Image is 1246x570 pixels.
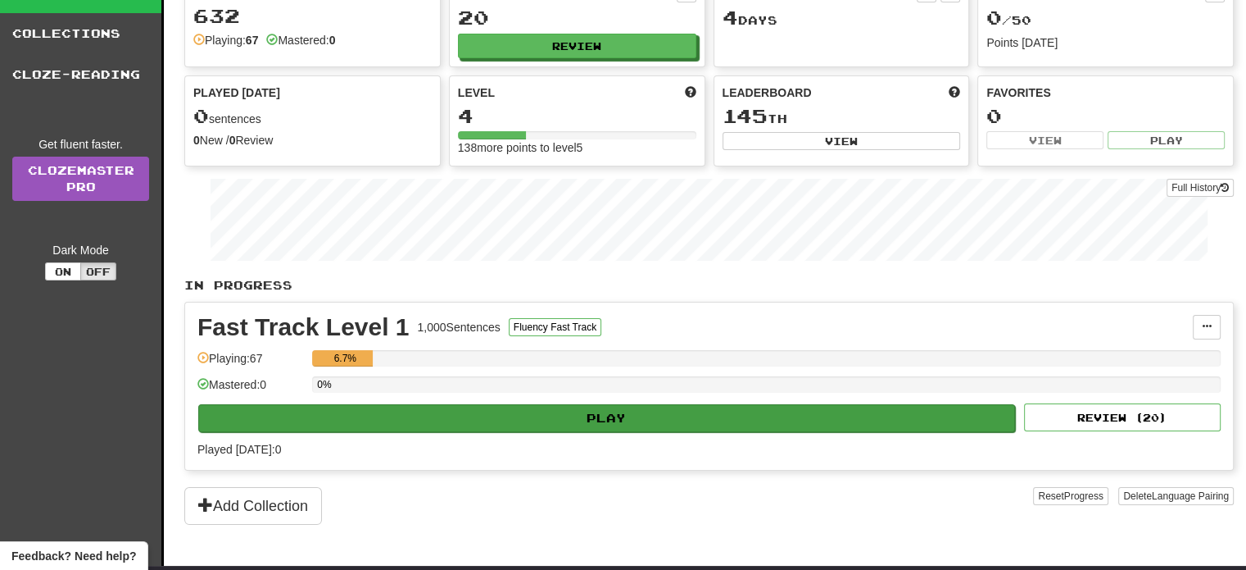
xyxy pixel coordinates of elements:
[197,315,410,340] div: Fast Track Level 1
[12,157,149,201] a: ClozemasterPro
[1033,487,1108,505] button: ResetProgress
[986,106,1225,126] div: 0
[458,84,495,101] span: Level
[685,84,696,101] span: Score more points to level up
[193,84,280,101] span: Played [DATE]
[723,104,768,127] span: 145
[193,104,209,127] span: 0
[458,139,696,156] div: 138 more points to level 5
[80,262,116,280] button: Off
[12,242,149,258] div: Dark Mode
[418,319,501,335] div: 1,000 Sentences
[986,34,1225,51] div: Points [DATE]
[509,318,601,336] button: Fluency Fast Track
[266,32,335,48] div: Mastered:
[1108,131,1225,149] button: Play
[949,84,960,101] span: This week in points, UTC
[197,376,304,404] div: Mastered: 0
[193,134,200,147] strong: 0
[723,6,738,29] span: 4
[229,134,236,147] strong: 0
[246,34,259,47] strong: 67
[329,34,336,47] strong: 0
[723,7,961,29] div: Day s
[1167,179,1234,197] button: Full History
[986,84,1225,101] div: Favorites
[1024,404,1221,431] button: Review (20)
[197,350,304,377] div: Playing: 67
[197,443,281,456] span: Played [DATE]: 0
[193,106,432,127] div: sentences
[45,262,81,280] button: On
[723,84,812,101] span: Leaderboard
[986,13,1031,27] span: / 50
[986,6,1002,29] span: 0
[11,548,136,564] span: Open feedback widget
[193,6,432,26] div: 632
[723,132,961,150] button: View
[458,34,696,58] button: Review
[184,487,322,525] button: Add Collection
[184,277,1234,294] p: In Progress
[198,404,1015,432] button: Play
[458,7,696,28] div: 20
[193,132,432,148] div: New / Review
[723,106,961,127] div: th
[193,32,258,48] div: Playing:
[317,350,373,367] div: 6.7%
[12,136,149,153] div: Get fluent faster.
[1064,490,1103,502] span: Progress
[1152,490,1229,502] span: Language Pairing
[458,106,696,126] div: 4
[986,131,1103,149] button: View
[1118,487,1234,505] button: DeleteLanguage Pairing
